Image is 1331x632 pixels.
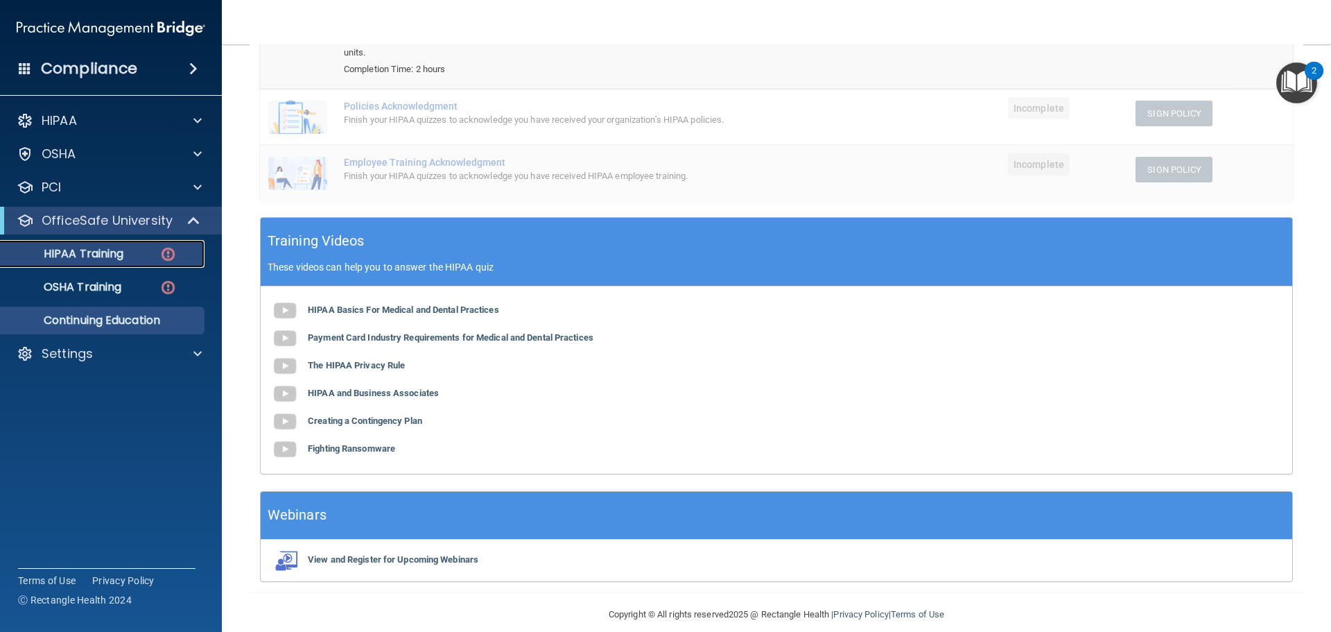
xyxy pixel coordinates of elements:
[308,554,478,565] b: View and Register for Upcoming Webinars
[1008,97,1070,119] span: Incomplete
[344,112,832,128] div: Finish your HIPAA quizzes to acknowledge you have received your organization’s HIPAA policies.
[18,574,76,588] a: Terms of Use
[268,262,1285,273] p: These videos can help you to answer the HIPAA quiz
[268,503,327,527] h5: Webinars
[159,246,177,263] img: danger-circle.6113f641.png
[17,15,205,42] img: PMB logo
[271,550,299,571] img: webinarIcon.c7ebbf15.png
[308,305,499,315] b: HIPAA Basics For Medical and Dental Practices
[18,593,132,607] span: Ⓒ Rectangle Health 2024
[9,280,121,294] p: OSHA Training
[9,314,198,327] p: Continuing Education
[1276,62,1317,103] button: Open Resource Center, 2 new notifications
[17,112,202,129] a: HIPAA
[17,146,202,162] a: OSHA
[271,325,299,352] img: gray_youtube_icon.38fcd6cc.png
[344,101,832,112] div: Policies Acknowledgment
[833,609,888,620] a: Privacy Policy
[268,229,365,253] h5: Training Videos
[17,179,202,196] a: PCI
[271,352,299,380] img: gray_youtube_icon.38fcd6cc.png
[1136,157,1212,182] button: Sign Policy
[344,168,832,185] div: Finish your HIPAA quizzes to acknowledge you have received HIPAA employee training.
[891,609,944,620] a: Terms of Use
[92,574,155,588] a: Privacy Policy
[1312,71,1316,89] div: 2
[42,112,77,129] p: HIPAA
[308,360,405,370] b: The HIPAA Privacy Rule
[17,345,202,362] a: Settings
[1008,153,1070,176] span: Incomplete
[42,345,93,362] p: Settings
[308,443,395,454] b: Fighting Ransomware
[271,297,299,325] img: gray_youtube_icon.38fcd6cc.png
[42,179,61,196] p: PCI
[9,247,123,261] p: HIPAA Training
[308,388,439,398] b: HIPAA and Business Associates
[42,212,173,229] p: OfficeSafe University
[41,59,137,78] h4: Compliance
[271,408,299,436] img: gray_youtube_icon.38fcd6cc.png
[271,436,299,463] img: gray_youtube_icon.38fcd6cc.png
[17,212,201,229] a: OfficeSafe University
[308,416,422,426] b: Creating a Contingency Plan
[271,380,299,408] img: gray_youtube_icon.38fcd6cc.png
[42,146,76,162] p: OSHA
[159,279,177,296] img: danger-circle.6113f641.png
[308,332,593,343] b: Payment Card Industry Requirements for Medical and Dental Practices
[344,157,832,168] div: Employee Training Acknowledgment
[344,61,832,78] div: Completion Time: 2 hours
[1136,101,1212,126] button: Sign Policy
